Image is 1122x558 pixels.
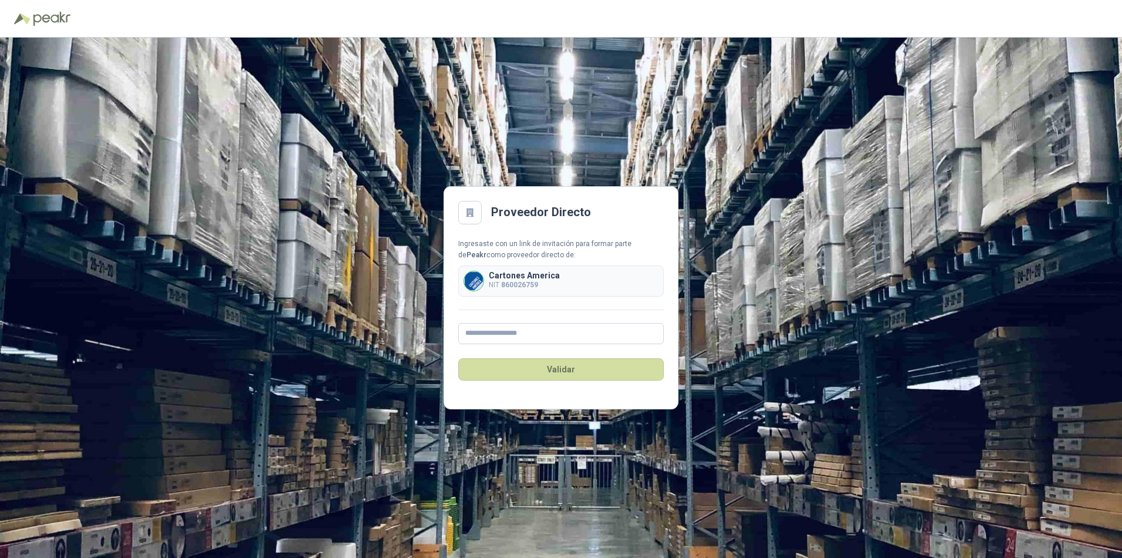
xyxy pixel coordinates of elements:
[14,13,31,25] img: Logo
[33,12,70,26] img: Peakr
[491,203,591,221] h2: Proveedor Directo
[501,281,538,289] b: 860026759
[458,358,664,381] button: Validar
[466,251,486,259] b: Peakr
[489,271,560,280] p: Cartones America
[489,280,560,291] p: NIT
[458,238,664,261] div: Ingresaste con un link de invitación para formar parte de como proveedor directo de:
[464,271,483,291] img: Company Logo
